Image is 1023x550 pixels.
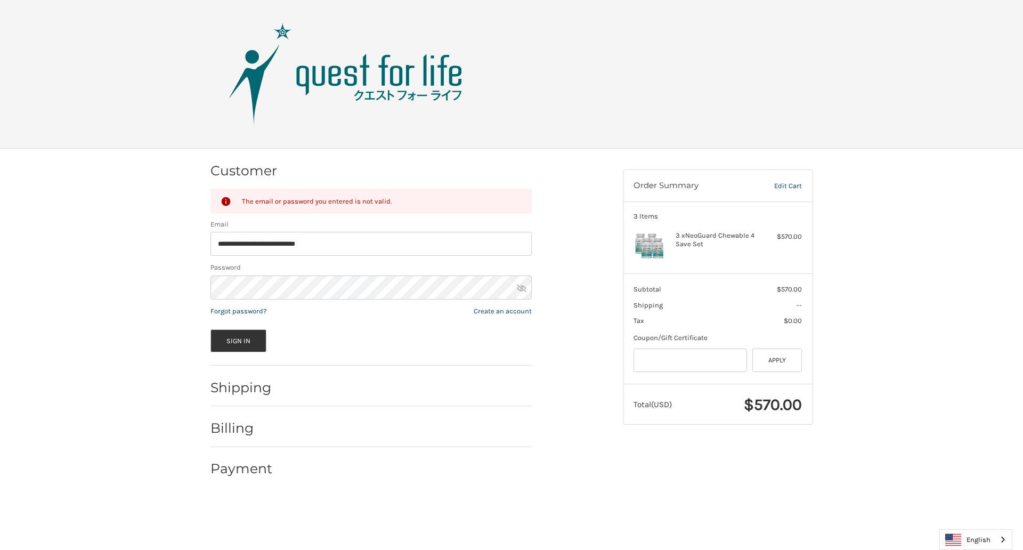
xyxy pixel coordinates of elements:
h4: 3 x NeoGuard Chewable 4 Save Set [676,231,757,249]
input: Gift Certificate or Coupon Code [634,349,747,373]
aside: Language selected: English [939,529,1012,550]
label: Email [210,219,532,230]
img: Quest Group [213,21,479,127]
h2: Customer [210,163,277,179]
a: Edit Cart [752,181,802,191]
span: Tax [634,317,644,325]
div: Language [939,529,1012,550]
h2: Shipping [210,379,273,396]
span: -- [797,301,802,309]
h3: Order Summary [634,181,752,191]
a: English [940,530,1012,549]
a: Create an account [474,307,532,315]
span: Shipping [634,301,663,309]
div: $570.00 [760,231,802,242]
label: Password [210,262,532,273]
h2: Payment [210,460,273,477]
a: Forgot password? [210,307,266,315]
span: $0.00 [784,317,802,325]
span: $570.00 [777,285,802,293]
button: Sign In [210,329,267,352]
span: Subtotal [634,285,661,293]
button: Apply [752,349,802,373]
div: The email or password you entered is not valid. [242,196,522,207]
div: Coupon/Gift Certificate [634,333,802,343]
h2: Billing [210,420,273,436]
span: $570.00 [744,395,802,414]
h3: 3 Items [634,212,802,221]
span: Total (USD) [634,400,672,409]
